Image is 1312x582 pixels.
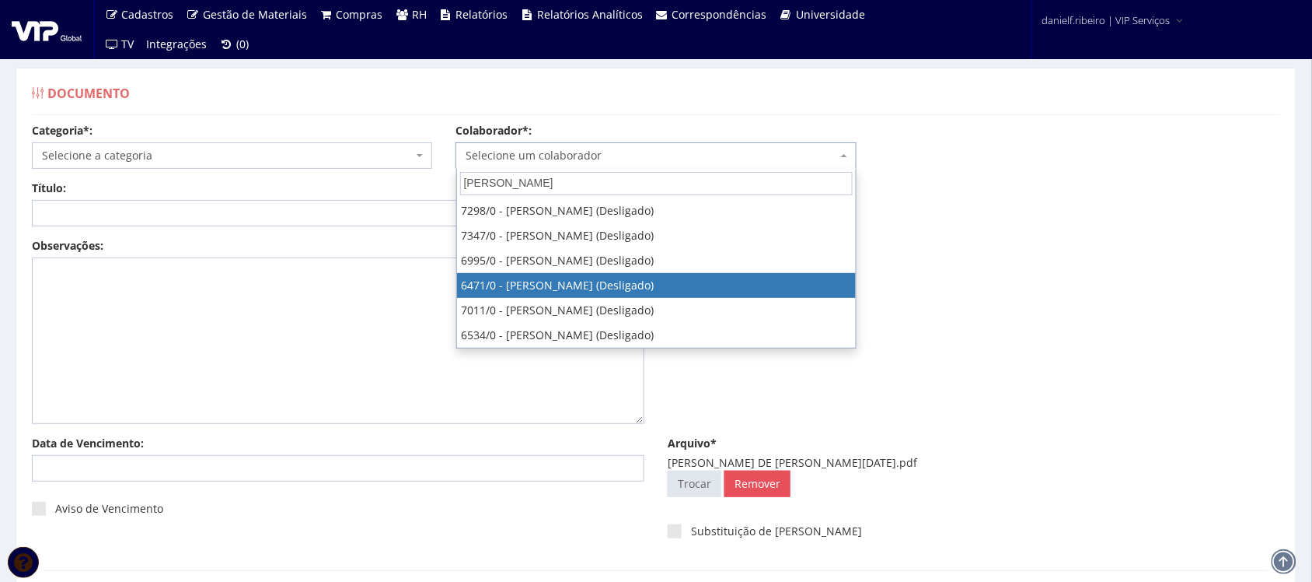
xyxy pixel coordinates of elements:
span: RH [412,7,427,22]
label: Título: [32,181,66,196]
label: Arquivo* [668,436,717,451]
span: Selecione a categoria [42,148,413,163]
a: Remover [724,471,790,497]
li: 7298/0 - [PERSON_NAME] (Desligado) [457,198,856,223]
span: Relatórios [456,7,508,22]
span: TV [122,37,134,51]
li: 6534/0 - [PERSON_NAME] (Desligado) [457,323,856,348]
span: Gestão de Materiais [203,7,307,22]
li: 7347/0 - [PERSON_NAME] (Desligado) [457,223,856,248]
li: 6471/0 - [PERSON_NAME] (Desligado) [457,273,856,298]
span: Universidade [796,7,865,22]
span: Selecione um colaborador [455,142,856,169]
span: Correspondências [672,7,767,22]
span: Documento [47,85,130,102]
span: Relatórios Analíticos [537,7,643,22]
a: TV [99,30,141,59]
li: 7011/0 - [PERSON_NAME] (Desligado) [457,298,856,323]
span: danielf.ribeiro | VIP Serviços [1042,12,1171,28]
img: logo [12,18,82,41]
div: [PERSON_NAME] DE [PERSON_NAME][DATE].pdf [668,455,1280,471]
span: Selecione um colaborador [466,148,836,163]
label: Substituição de [PERSON_NAME] [668,524,862,539]
span: Compras [337,7,383,22]
span: Selecione a categoria [32,142,432,169]
span: Cadastros [122,7,174,22]
label: Data de Vencimento: [32,436,144,451]
label: Observações: [32,238,103,254]
span: Integrações [147,37,208,51]
a: Integrações [141,30,214,59]
li: 6995/0 - [PERSON_NAME] (Desligado) [457,248,856,273]
a: (0) [214,30,256,59]
label: Colaborador*: [455,123,532,138]
span: (0) [236,37,249,51]
label: Categoria*: [32,123,92,138]
label: Aviso de Vencimento [32,501,163,517]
